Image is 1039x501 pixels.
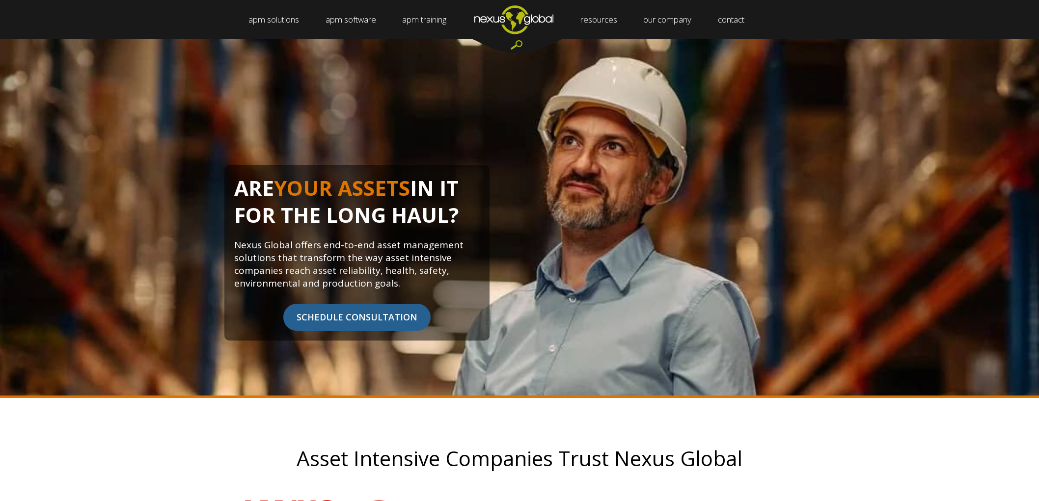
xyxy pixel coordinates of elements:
[234,238,480,290] p: Nexus Global offers end-to-end asset management solutions that transform the way asset intensive ...
[234,175,480,238] h1: ARE IN IT FOR THE LONG HAUL?
[283,304,431,331] span: SCHEDULE CONSULTATION
[274,174,410,202] span: YOUR ASSETS
[200,447,839,470] h2: Asset Intensive Companies Trust Nexus Global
